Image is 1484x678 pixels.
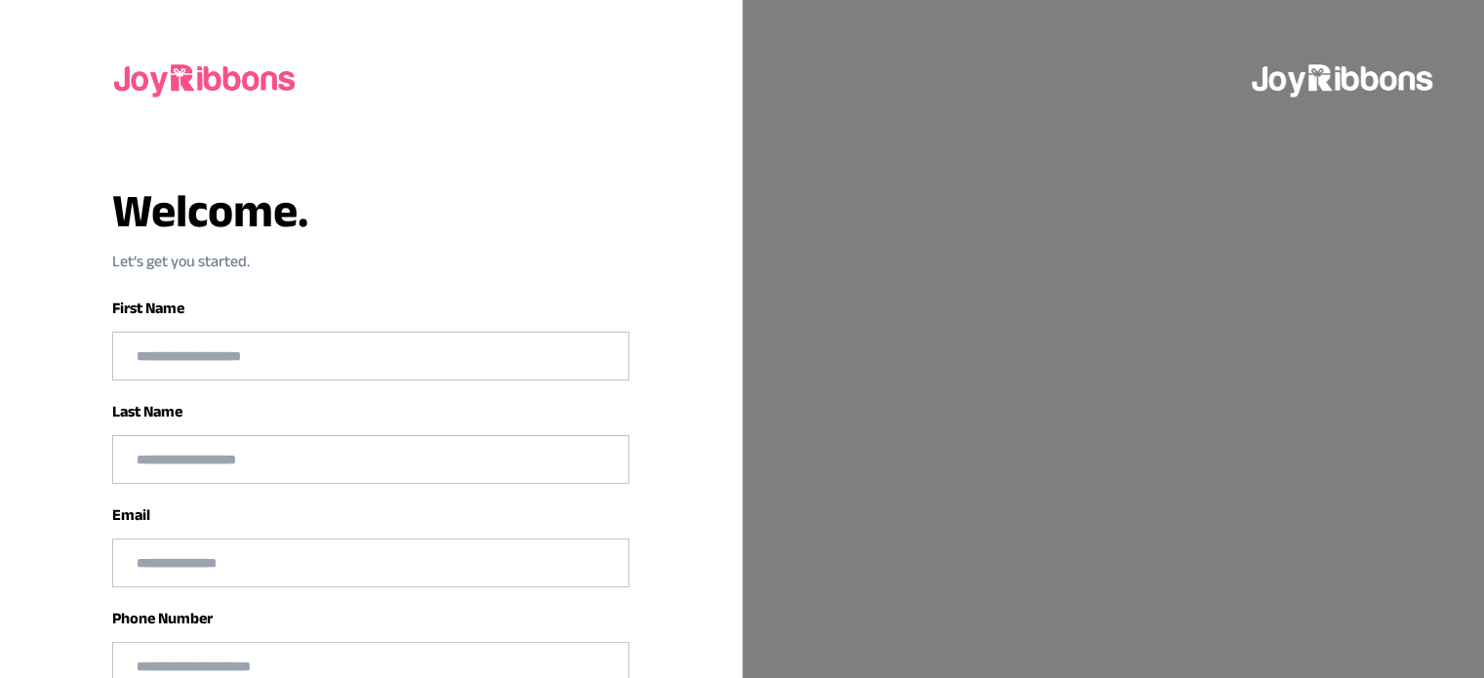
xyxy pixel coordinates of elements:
[112,250,629,273] p: Let‘s get you started.
[112,403,182,419] label: Last Name
[112,299,184,316] label: First Name
[1250,47,1437,109] img: joyribbons
[112,610,213,626] label: Phone Number
[112,47,300,109] img: joyribbons
[112,506,150,523] label: Email
[112,187,629,234] h3: Welcome.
